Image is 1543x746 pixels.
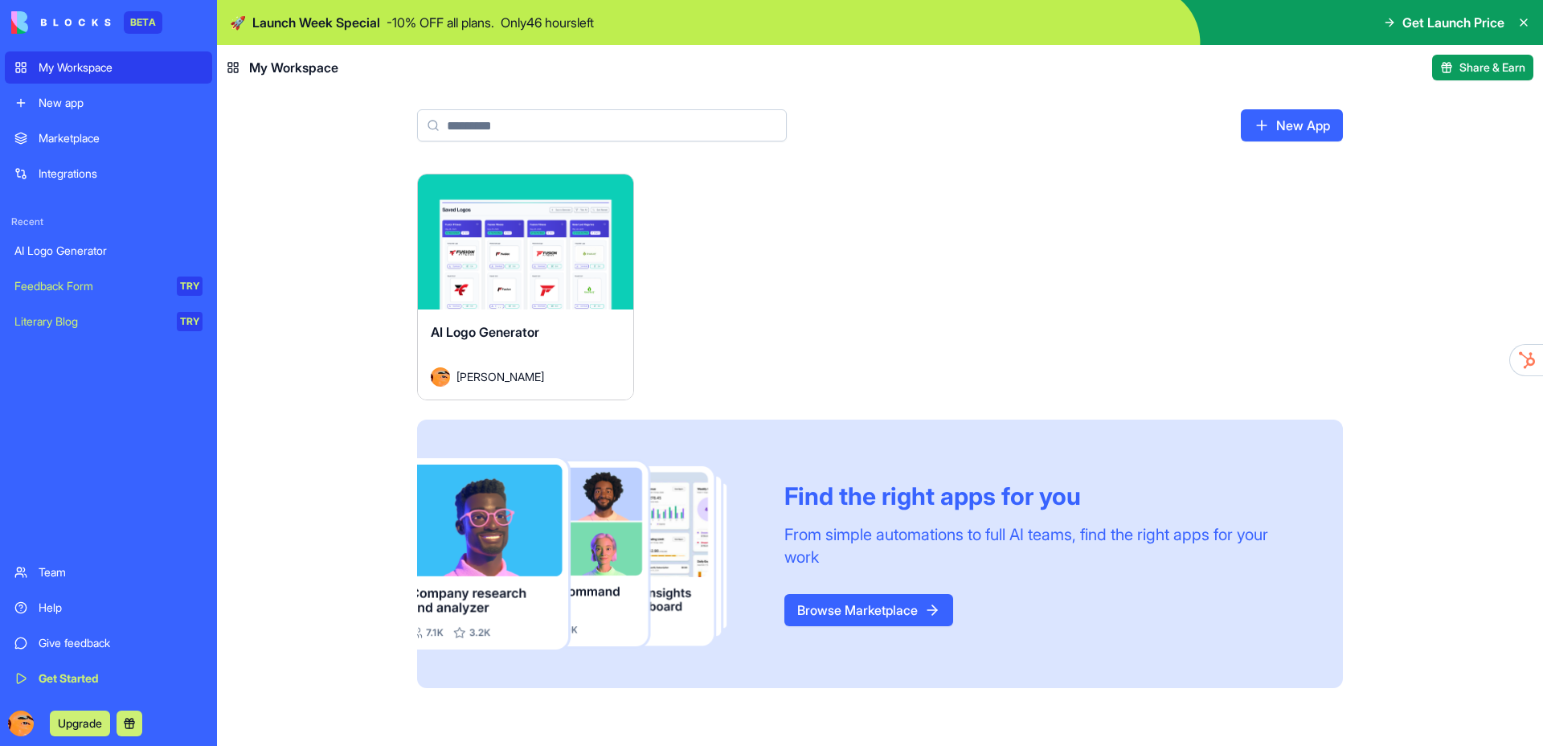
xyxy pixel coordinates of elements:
[13,92,264,167] div: Hey [PERSON_NAME] 👋Welcome to Blocks 🙌 I'm here if you have any questions!Shelly • 2h ago
[784,523,1304,568] div: From simple automations to full AI teams, find the right apps for your work
[26,126,251,158] div: Welcome to Blocks 🙌 I'm here if you have any questions!
[5,51,212,84] a: My Workspace
[252,6,282,37] button: Home
[431,367,450,387] img: Avatar
[78,20,149,36] p: Active 7h ago
[11,11,111,34] img: logo
[5,270,212,302] a: Feedback FormTRY
[177,312,203,331] div: TRY
[387,13,494,32] p: - 10 % OFF all plans.
[102,527,115,539] button: Start recording
[50,711,110,736] button: Upgrade
[1241,109,1343,141] a: New App
[1432,55,1533,80] button: Share & Earn
[14,314,166,330] div: Literary Blog
[39,564,203,580] div: Team
[784,482,1304,510] div: Find the right apps for you
[51,527,63,539] button: Gif picker
[14,243,203,259] div: AI Logo Generator
[46,9,72,35] img: Profile image for Shelly
[252,13,380,32] span: Launch Week Special
[5,235,212,267] a: AI Logo Generator
[456,368,544,385] span: [PERSON_NAME]
[26,102,251,118] div: Hey [PERSON_NAME] 👋
[249,58,338,77] span: My Workspace
[124,11,162,34] div: BETA
[78,8,117,20] h1: Shelly
[431,324,539,340] span: AI Logo Generator
[50,715,110,731] a: Upgrade
[25,527,38,539] button: Emoji picker
[5,87,212,119] a: New app
[5,158,212,190] a: Integrations
[13,92,309,203] div: Shelly says…
[10,6,41,37] button: go back
[39,59,203,76] div: My Workspace
[39,166,203,182] div: Integrations
[39,130,203,146] div: Marketplace
[76,527,89,539] button: Upload attachment
[5,556,212,588] a: Team
[1402,13,1504,32] span: Get Launch Price
[39,600,203,616] div: Help
[26,170,101,180] div: Shelly • 2h ago
[8,711,34,736] img: ACg8ocK9h6MVEsc3az8xGxe2OtWHVtzftmzGxSOXDukUrLjwa3fNBgQSJw=s96-c
[5,305,212,338] a: Literary BlogTRY
[5,122,212,154] a: Marketplace
[276,520,301,546] button: Send a message…
[501,13,594,32] p: Only 46 hours left
[5,627,212,659] a: Give feedback
[417,174,634,400] a: AI Logo GeneratorAvatar[PERSON_NAME]
[177,277,203,296] div: TRY
[14,278,166,294] div: Feedback Form
[5,215,212,228] span: Recent
[282,6,311,35] div: Close
[230,13,246,32] span: 🚀
[5,592,212,624] a: Help
[14,493,308,520] textarea: Message…
[11,11,162,34] a: BETA
[1459,59,1525,76] span: Share & Earn
[5,662,212,695] a: Get Started
[417,458,759,650] img: Frame_181_egmpey.png
[39,635,203,651] div: Give feedback
[39,670,203,687] div: Get Started
[784,594,953,626] a: Browse Marketplace
[39,95,203,111] div: New app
